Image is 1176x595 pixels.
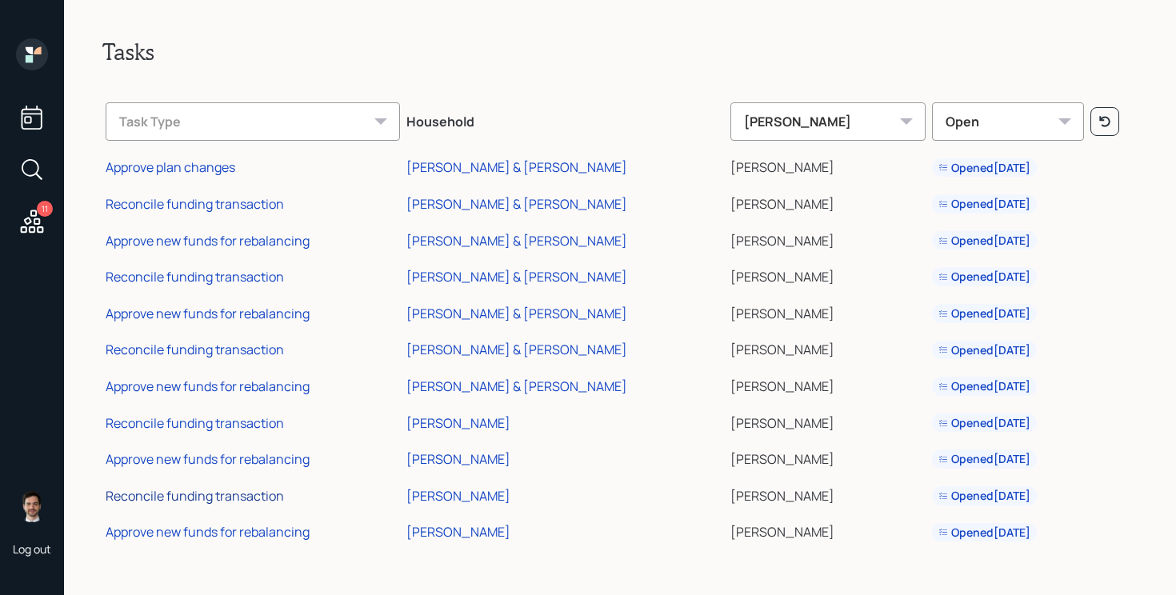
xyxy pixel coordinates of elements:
div: Approve new funds for rebalancing [106,450,310,468]
div: [PERSON_NAME] [406,450,510,468]
div: Reconcile funding transaction [106,487,284,505]
td: [PERSON_NAME] [727,475,928,512]
td: [PERSON_NAME] [727,256,928,293]
td: [PERSON_NAME] [727,293,928,329]
td: [PERSON_NAME] [727,183,928,220]
th: Household [403,91,728,147]
div: Approve new funds for rebalancing [106,523,310,541]
div: Opened [DATE] [938,415,1030,431]
div: Opened [DATE] [938,451,1030,467]
div: Opened [DATE] [938,305,1030,321]
div: [PERSON_NAME] [406,523,510,541]
td: [PERSON_NAME] [727,220,928,257]
div: [PERSON_NAME] & [PERSON_NAME] [406,195,627,213]
div: Approve plan changes [106,158,235,176]
div: Reconcile funding transaction [106,268,284,286]
div: Opened [DATE] [938,378,1030,394]
div: Opened [DATE] [938,342,1030,358]
div: [PERSON_NAME] & [PERSON_NAME] [406,232,627,250]
h2: Tasks [102,38,1138,66]
div: Open [932,102,1085,141]
div: Opened [DATE] [938,488,1030,504]
div: Opened [DATE] [938,525,1030,541]
div: 11 [37,201,53,217]
td: [PERSON_NAME] [727,438,928,475]
div: Opened [DATE] [938,233,1030,249]
td: [PERSON_NAME] [727,402,928,439]
div: Log out [13,541,51,557]
div: [PERSON_NAME] [406,414,510,432]
td: [PERSON_NAME] [727,512,928,549]
div: [PERSON_NAME] & [PERSON_NAME] [406,158,627,176]
div: Opened [DATE] [938,160,1030,176]
div: Task Type [106,102,400,141]
div: Approve new funds for rebalancing [106,305,310,322]
div: Reconcile funding transaction [106,195,284,213]
td: [PERSON_NAME] [727,147,928,184]
div: Opened [DATE] [938,196,1030,212]
div: [PERSON_NAME] & [PERSON_NAME] [406,305,627,322]
div: Approve new funds for rebalancing [106,377,310,395]
div: Reconcile funding transaction [106,414,284,432]
div: Reconcile funding transaction [106,341,284,358]
div: Opened [DATE] [938,269,1030,285]
div: [PERSON_NAME] [730,102,925,141]
img: jonah-coleman-headshot.png [16,490,48,522]
td: [PERSON_NAME] [727,329,928,366]
div: Approve new funds for rebalancing [106,232,310,250]
div: [PERSON_NAME] [406,487,510,505]
div: [PERSON_NAME] & [PERSON_NAME] [406,268,627,286]
div: [PERSON_NAME] & [PERSON_NAME] [406,377,627,395]
div: [PERSON_NAME] & [PERSON_NAME] [406,341,627,358]
td: [PERSON_NAME] [727,365,928,402]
